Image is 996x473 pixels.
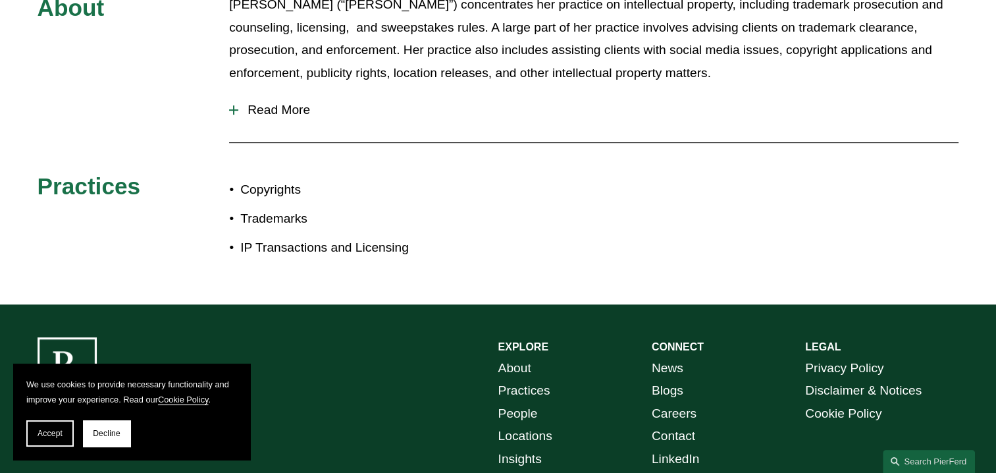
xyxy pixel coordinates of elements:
[238,103,958,117] span: Read More
[158,395,209,404] a: Cookie Policy
[805,403,881,426] a: Cookie Policy
[498,403,538,426] a: People
[805,357,883,380] a: Privacy Policy
[805,379,922,403] a: Disclaimer & Notices
[38,173,141,199] span: Practices
[93,429,120,438] span: Decline
[498,448,542,471] a: Insights
[652,379,683,403] a: Blogs
[805,341,841,352] strong: LEGAL
[26,420,74,447] button: Accept
[498,379,550,403] a: Practices
[240,208,498,231] p: Trademarks
[652,357,683,380] a: News
[38,429,63,438] span: Accept
[498,425,552,448] a: Locations
[26,377,237,407] p: We use cookies to provide necessary functionality and improve your experience. Read our .
[498,357,531,380] a: About
[652,425,695,448] a: Contact
[83,420,130,447] button: Decline
[240,179,498,202] p: Copyrights
[652,448,700,471] a: LinkedIn
[883,450,975,473] a: Search this site
[240,237,498,260] p: IP Transactions and Licensing
[652,403,696,426] a: Careers
[498,341,548,352] strong: EXPLORE
[13,364,250,460] section: Cookie banner
[652,341,704,352] strong: CONNECT
[229,93,958,127] button: Read More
